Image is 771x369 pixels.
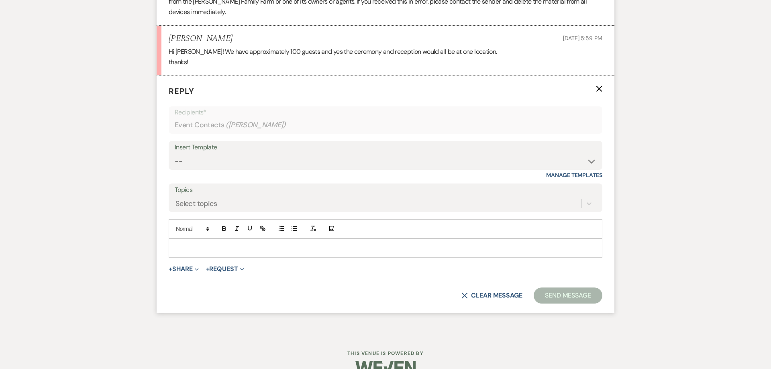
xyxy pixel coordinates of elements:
p: thanks! [169,57,602,67]
p: Recipients* [175,107,596,118]
div: Select topics [175,198,217,209]
button: Clear message [461,292,522,299]
label: Topics [175,184,596,196]
button: Request [206,266,244,272]
div: Event Contacts [175,117,596,133]
h5: [PERSON_NAME] [169,34,233,44]
span: [DATE] 5:59 PM [563,35,602,42]
span: ( [PERSON_NAME] ) [226,120,286,130]
p: Hi [PERSON_NAME]! We have approximately 100 guests and yes the ceremony and reception would all b... [169,47,602,57]
button: Share [169,266,199,272]
div: Insert Template [175,142,596,153]
a: Manage Templates [546,171,602,179]
span: Reply [169,86,194,96]
button: Send Message [534,287,602,304]
span: + [169,266,172,272]
span: + [206,266,210,272]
